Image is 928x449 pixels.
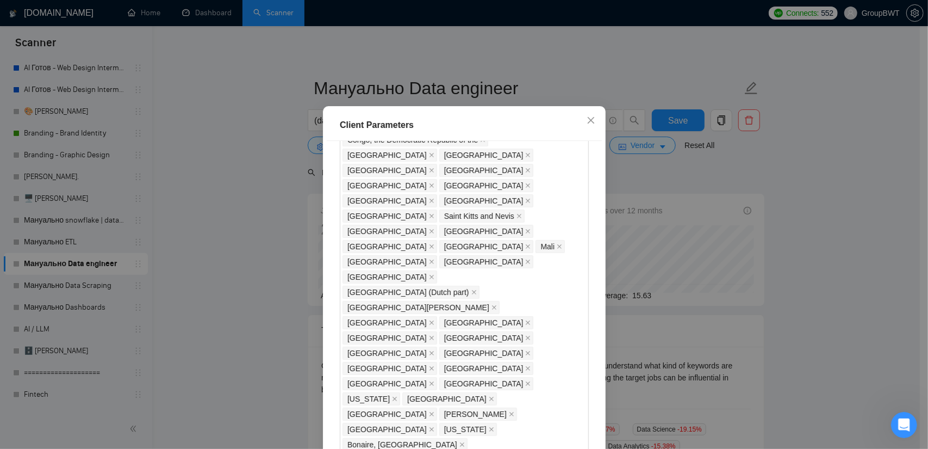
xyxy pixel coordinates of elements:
span: [GEOGRAPHIC_DATA] [347,164,427,176]
span: [GEOGRAPHIC_DATA] [347,180,427,192]
span: [GEOGRAPHIC_DATA] [347,378,427,390]
span: Saint Kitts and Nevis [439,210,524,223]
span: close [428,366,434,371]
span: [GEOGRAPHIC_DATA] [347,271,427,283]
span: close [525,198,531,204]
span: [US_STATE] [444,423,486,435]
span: close [525,350,531,356]
span: close [516,213,521,219]
span: Martinique [439,225,533,238]
span: Gabon [439,331,533,345]
span: [GEOGRAPHIC_DATA] [347,362,427,374]
span: close [491,305,496,310]
span: Northern Mariana Islands [342,392,400,405]
span: close [428,213,434,219]
span: close [525,152,531,158]
iframe: Intercom live chat [891,412,917,438]
span: close [428,198,434,204]
span: Burkina Faso [439,194,533,207]
span: close [525,183,531,188]
span: close [428,335,434,341]
span: close [525,168,531,173]
span: [GEOGRAPHIC_DATA] [444,317,523,329]
span: close [525,244,531,249]
span: close [428,381,434,386]
span: [GEOGRAPHIC_DATA] [444,225,523,237]
span: close [525,381,531,386]
span: Bhutan [342,225,437,238]
span: close [428,320,434,325]
span: [PERSON_NAME] [444,408,506,420]
span: Gambia [342,347,437,360]
span: [GEOGRAPHIC_DATA] [444,180,523,192]
span: [US_STATE] [347,393,390,405]
span: [GEOGRAPHIC_DATA][PERSON_NAME] [347,302,489,313]
span: [GEOGRAPHIC_DATA] [444,347,523,359]
span: [GEOGRAPHIC_DATA] [407,393,487,405]
span: Congo [439,377,533,390]
span: [GEOGRAPHIC_DATA] [347,317,427,329]
span: [GEOGRAPHIC_DATA] [444,164,523,176]
div: Client Parameters [340,119,589,132]
span: [GEOGRAPHIC_DATA] [347,225,427,237]
span: Malawi [439,164,533,177]
span: Burundi [402,392,497,405]
span: [GEOGRAPHIC_DATA] [347,408,427,420]
span: [GEOGRAPHIC_DATA] [347,423,427,435]
span: [GEOGRAPHIC_DATA] [347,347,427,359]
button: Close [576,106,606,136]
span: Niger [342,423,437,436]
span: [GEOGRAPHIC_DATA] [347,241,427,253]
span: Swaziland [342,164,437,177]
span: close [428,411,434,417]
span: [GEOGRAPHIC_DATA] [444,362,523,374]
span: close [392,396,397,402]
span: New Caledonia [342,270,437,284]
span: close [428,244,434,249]
span: Aland Islands [439,240,533,253]
span: close [428,427,434,432]
span: close [428,168,434,173]
span: [GEOGRAPHIC_DATA] [347,210,427,222]
span: Sint Maarten (Dutch part) [342,286,479,299]
span: close [557,244,562,249]
span: Guernsey [439,316,533,329]
span: close [525,320,531,325]
span: Chad [439,408,516,421]
span: Turks and Caicos Islands [342,149,437,162]
span: [GEOGRAPHIC_DATA] [347,195,427,207]
span: Palau [439,423,496,436]
span: Tajikistan [342,194,437,207]
span: close [428,259,434,265]
span: [GEOGRAPHIC_DATA] [347,149,427,161]
span: close [488,396,494,402]
span: close [428,350,434,356]
span: [GEOGRAPHIC_DATA] [444,332,523,344]
span: Turkmenistan [342,377,437,390]
span: close [428,274,434,280]
span: Djibouti [342,255,437,268]
span: [GEOGRAPHIC_DATA] [444,378,523,390]
span: [GEOGRAPHIC_DATA] [347,256,427,268]
span: close [587,116,595,125]
span: Laos [439,179,533,192]
span: close [428,152,434,158]
span: Sierra Leone [342,331,437,345]
span: close [428,229,434,234]
span: [GEOGRAPHIC_DATA] (Dutch part) [347,286,469,298]
span: Mali [535,240,565,253]
span: close [428,183,434,188]
span: Saint Vincent and the Grenadines [342,301,500,314]
span: close [488,427,494,432]
span: close [525,259,531,265]
span: British Indian Ocean Territory [439,149,533,162]
span: [GEOGRAPHIC_DATA] [444,256,523,268]
span: close [471,290,476,295]
span: [GEOGRAPHIC_DATA] [444,149,523,161]
span: Cape Verde [439,362,533,375]
span: French Polynesia [439,347,533,360]
span: Mali [540,241,555,253]
span: [GEOGRAPHIC_DATA] [347,332,427,344]
span: Grenada [342,210,437,223]
span: close [525,335,531,341]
